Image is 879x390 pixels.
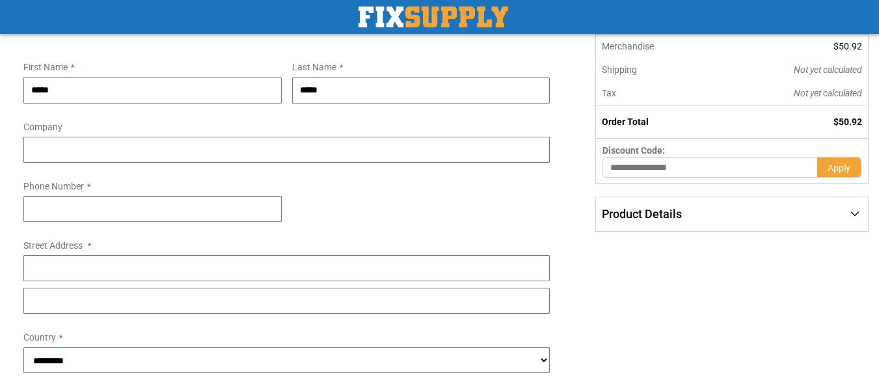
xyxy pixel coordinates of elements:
[794,88,862,98] span: Not yet calculated
[23,181,84,191] span: Phone Number
[23,62,68,72] span: First Name
[358,7,508,27] a: store logo
[596,35,717,58] th: Merchandise
[602,64,637,75] span: Shipping
[23,332,56,342] span: Country
[23,122,62,132] span: Company
[596,81,717,105] th: Tax
[602,207,682,221] span: Product Details
[794,64,862,75] span: Not yet calculated
[828,163,850,173] span: Apply
[817,157,861,178] button: Apply
[358,7,508,27] img: Fix Industrial Supply
[23,240,83,251] span: Street Address
[833,41,862,51] span: $50.92
[602,117,649,127] strong: Order Total
[292,62,336,72] span: Last Name
[833,117,862,127] span: $50.92
[602,145,665,156] span: Discount Code:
